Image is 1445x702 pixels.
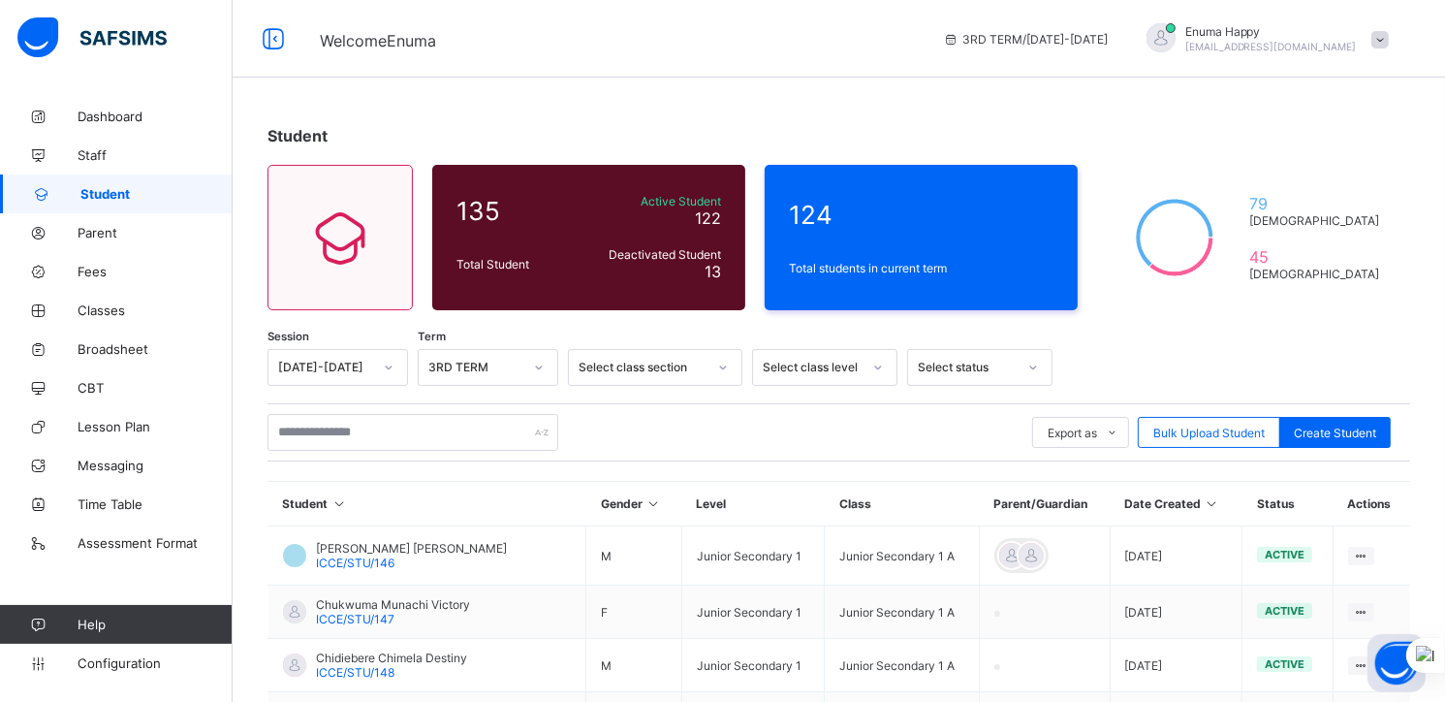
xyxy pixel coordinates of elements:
[316,597,470,612] span: Chukwuma Munachi Victory
[17,17,167,58] img: safsims
[78,458,233,473] span: Messaging
[267,126,328,145] span: Student
[428,361,522,375] div: 3RD TERM
[825,482,979,526] th: Class
[80,186,233,202] span: Student
[681,526,825,586] td: Junior Secondary 1
[695,208,721,228] span: 122
[78,535,233,551] span: Assessment Format
[320,31,436,50] span: Welcome Enuma
[1110,639,1242,692] td: [DATE]
[579,361,707,375] div: Select class section
[1110,526,1242,586] td: [DATE]
[331,496,348,511] i: Sort in Ascending Order
[585,194,721,208] span: Active Student
[979,482,1110,526] th: Parent/Guardian
[78,303,233,318] span: Classes
[825,639,979,692] td: Junior Secondary 1 A
[1294,426,1376,440] span: Create Student
[1250,213,1386,228] span: [DEMOGRAPHIC_DATA]
[78,617,232,632] span: Help
[705,262,721,281] span: 13
[1265,604,1304,618] span: active
[78,419,233,434] span: Lesson Plan
[316,665,394,680] span: ICCE/STU/148
[316,541,507,556] span: [PERSON_NAME] [PERSON_NAME]
[1250,194,1386,213] span: 79
[789,261,1053,275] span: Total students in current term
[316,651,467,665] span: Chidiebere Chimela Destiny
[78,655,232,671] span: Configuration
[1185,41,1357,52] span: [EMAIL_ADDRESS][DOMAIN_NAME]
[267,330,309,343] span: Session
[825,586,979,639] td: Junior Secondary 1 A
[1250,247,1386,267] span: 45
[78,496,233,512] span: Time Table
[1110,482,1242,526] th: Date Created
[278,361,372,375] div: [DATE]-[DATE]
[78,225,233,240] span: Parent
[585,247,721,262] span: Deactivated Student
[268,482,586,526] th: Student
[763,361,862,375] div: Select class level
[586,586,682,639] td: F
[78,109,233,124] span: Dashboard
[681,586,825,639] td: Junior Secondary 1
[1153,426,1265,440] span: Bulk Upload Student
[418,330,446,343] span: Term
[1110,586,1242,639] td: [DATE]
[1265,657,1304,671] span: active
[789,200,1053,230] span: 124
[1127,23,1398,55] div: EnumaHappy
[78,380,233,396] span: CBT
[1367,634,1426,692] button: Open asap
[681,482,825,526] th: Level
[1250,267,1386,281] span: [DEMOGRAPHIC_DATA]
[1265,548,1304,561] span: active
[1048,426,1097,440] span: Export as
[452,252,581,276] div: Total Student
[825,526,979,586] td: Junior Secondary 1 A
[586,639,682,692] td: M
[586,482,682,526] th: Gender
[681,639,825,692] td: Junior Secondary 1
[316,556,394,570] span: ICCE/STU/146
[1185,24,1357,39] span: Enuma Happy
[316,612,394,626] span: ICCE/STU/147
[1204,496,1220,511] i: Sort in Ascending Order
[943,32,1108,47] span: session/term information
[586,526,682,586] td: M
[78,147,233,163] span: Staff
[78,341,233,357] span: Broadsheet
[1242,482,1333,526] th: Status
[1333,482,1410,526] th: Actions
[918,361,1017,375] div: Select status
[456,196,576,226] span: 135
[78,264,233,279] span: Fees
[645,496,662,511] i: Sort in Ascending Order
